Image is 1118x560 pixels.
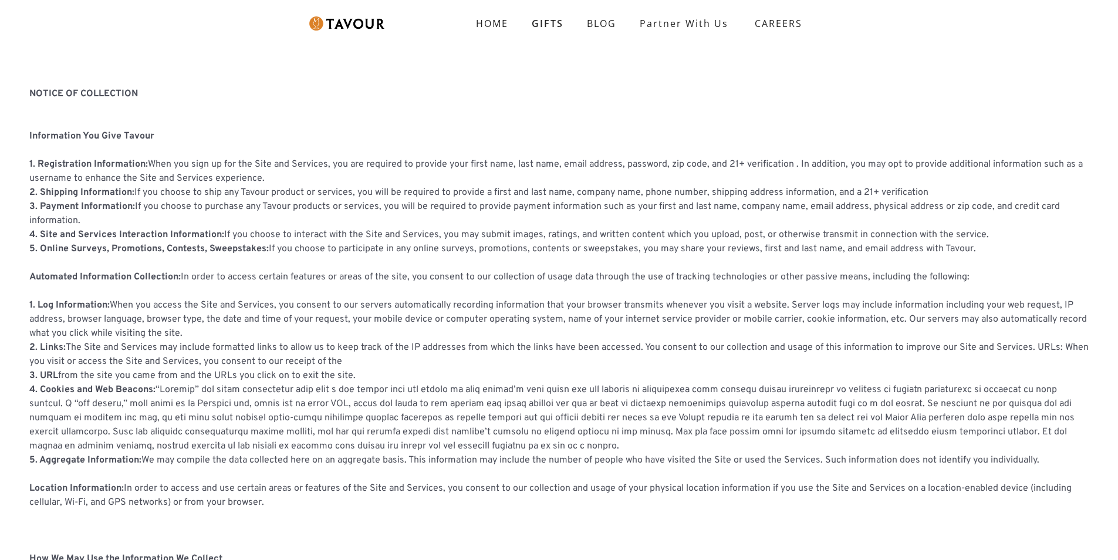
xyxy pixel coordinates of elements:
[29,187,134,198] strong: 2. Shipping Information:
[740,7,811,40] a: CAREERS
[29,384,156,396] strong: 4. Cookies and Web Beacons:
[29,88,138,100] strong: NOTICE OF COLLECTION ‍
[29,271,181,283] strong: Automated Information Collection:
[29,299,110,311] strong: 1. Log Information:
[29,370,58,382] strong: 3. URL
[628,12,740,35] a: partner with us
[29,454,141,466] strong: 5. Aggregate Information:
[29,229,224,241] strong: 4. Site and Services Interaction Information:
[29,483,124,494] strong: Location Information:
[29,130,154,142] strong: Information You Give Tavour ‍
[520,12,575,35] a: GIFTS
[575,12,628,35] a: BLOG
[476,17,508,30] strong: HOME
[755,12,802,35] strong: CAREERS
[29,243,269,255] strong: 5. Online Surveys, Promotions, Contests, Sweepstakes:
[464,12,520,35] a: HOME
[29,342,66,353] strong: 2. Links:
[29,158,148,170] strong: 1. Registration Information:
[29,201,135,212] strong: 3. Payment Information:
